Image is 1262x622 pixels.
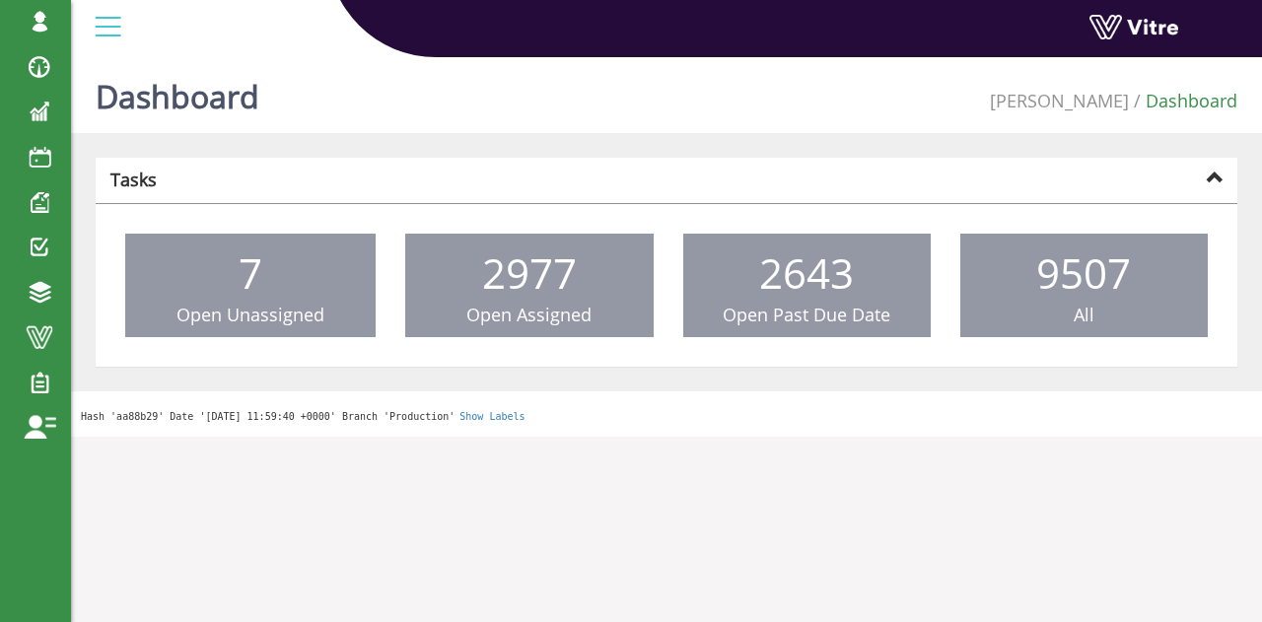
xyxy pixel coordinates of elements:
[759,244,854,301] span: 2643
[176,303,324,326] span: Open Unassigned
[459,411,525,422] a: Show Labels
[96,49,259,133] h1: Dashboard
[960,234,1208,338] a: 9507 All
[466,303,592,326] span: Open Assigned
[1074,303,1094,326] span: All
[723,303,890,326] span: Open Past Due Date
[482,244,577,301] span: 2977
[683,234,931,338] a: 2643 Open Past Due Date
[405,234,653,338] a: 2977 Open Assigned
[1036,244,1131,301] span: 9507
[990,89,1129,112] a: [PERSON_NAME]
[81,411,455,422] span: Hash 'aa88b29' Date '[DATE] 11:59:40 +0000' Branch 'Production'
[110,168,157,191] strong: Tasks
[1129,89,1237,114] li: Dashboard
[239,244,262,301] span: 7
[125,234,376,338] a: 7 Open Unassigned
